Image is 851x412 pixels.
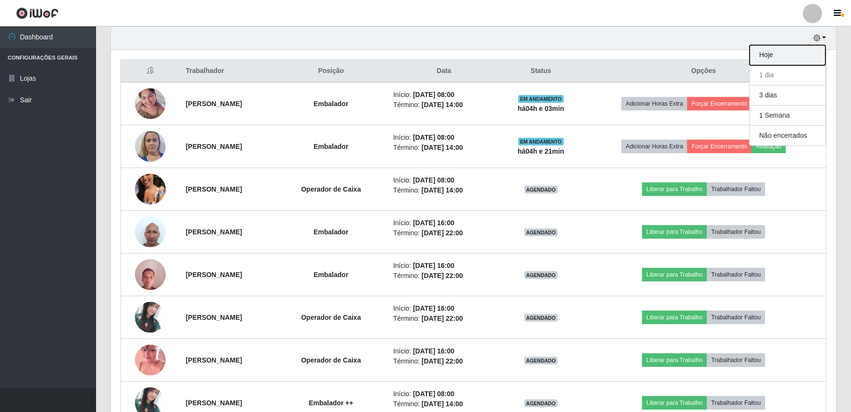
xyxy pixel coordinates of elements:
th: Opções [581,60,826,83]
button: Adicionar Horas Extra [621,97,687,110]
img: CoreUI Logo [16,7,59,19]
button: Hoje [750,45,826,65]
time: [DATE] 16:00 [413,219,454,227]
span: AGENDADO [524,186,558,194]
strong: [PERSON_NAME] [186,228,242,236]
strong: [PERSON_NAME] [186,271,242,279]
button: Trabalhador Faltou [707,311,765,324]
li: Início: [393,218,495,228]
time: [DATE] 08:00 [413,390,454,398]
strong: Embalador [314,271,348,279]
li: Término: [393,185,495,195]
time: [DATE] 22:00 [422,272,463,279]
button: Avaliação [752,140,786,153]
button: Forçar Encerramento [687,97,752,110]
strong: há 04 h e 03 min [518,105,564,112]
time: [DATE] 08:00 [413,176,454,184]
button: Adicionar Horas Extra [621,140,687,153]
span: EM ANDAMENTO [518,138,564,145]
th: Data [388,60,501,83]
strong: [PERSON_NAME] [186,314,242,321]
li: Início: [393,90,495,100]
img: 1737056523425.jpeg [135,211,166,252]
img: 1754606387509.jpeg [135,162,166,217]
button: Liberar para Trabalho [642,353,707,367]
time: [DATE] 14:00 [422,186,463,194]
button: Forçar Encerramento [687,140,752,153]
th: Posição [275,60,388,83]
button: Trabalhador Faltou [707,396,765,410]
button: Trabalhador Faltou [707,268,765,281]
strong: Operador de Caixa [301,356,361,364]
li: Início: [393,303,495,314]
button: Trabalhador Faltou [707,225,765,239]
strong: Embalador ++ [309,399,353,407]
li: Término: [393,143,495,153]
span: AGENDADO [524,357,558,364]
time: [DATE] 16:00 [413,262,454,269]
button: Liberar para Trabalho [642,396,707,410]
span: AGENDADO [524,271,558,279]
img: 1752079661921.jpeg [135,333,166,388]
time: [DATE] 08:00 [413,91,454,98]
button: 1 Semana [750,106,826,126]
li: Término: [393,399,495,409]
span: AGENDADO [524,400,558,407]
time: [DATE] 08:00 [413,133,454,141]
button: Liberar para Trabalho [642,225,707,239]
button: 1 dia [750,65,826,85]
li: Início: [393,175,495,185]
strong: Embalador [314,100,348,108]
strong: Embalador [314,143,348,150]
button: Trabalhador Faltou [707,353,765,367]
button: Liberar para Trabalho [642,311,707,324]
strong: Embalador [314,228,348,236]
time: [DATE] 22:00 [422,229,463,237]
img: 1752868236583.jpeg [135,126,166,167]
li: Término: [393,228,495,238]
button: Liberar para Trabalho [642,268,707,281]
button: Trabalhador Faltou [707,182,765,196]
button: Não encerrados [750,126,826,145]
strong: Operador de Caixa [301,185,361,193]
li: Término: [393,100,495,110]
strong: [PERSON_NAME] [186,100,242,108]
time: [DATE] 14:00 [422,144,463,151]
strong: [PERSON_NAME] [186,399,242,407]
strong: Operador de Caixa [301,314,361,321]
li: Término: [393,314,495,324]
time: [DATE] 16:00 [413,347,454,355]
strong: [PERSON_NAME] [186,185,242,193]
time: [DATE] 16:00 [413,304,454,312]
button: Liberar para Trabalho [642,182,707,196]
li: Início: [393,133,495,143]
time: [DATE] 14:00 [422,400,463,408]
time: [DATE] 22:00 [422,357,463,365]
button: 3 dias [750,85,826,106]
img: 1729599385947.jpeg [135,83,166,124]
time: [DATE] 14:00 [422,101,463,109]
span: AGENDADO [524,314,558,322]
span: EM ANDAMENTO [518,95,564,103]
strong: [PERSON_NAME] [186,143,242,150]
time: [DATE] 22:00 [422,315,463,322]
span: AGENDADO [524,229,558,236]
th: Trabalhador [180,60,275,83]
img: 1748286329941.jpeg [135,254,166,295]
strong: [PERSON_NAME] [186,356,242,364]
li: Término: [393,356,495,366]
li: Início: [393,346,495,356]
li: Término: [393,271,495,281]
th: Status [500,60,581,83]
li: Início: [393,261,495,271]
strong: há 04 h e 21 min [518,147,564,155]
img: 1744639547908.jpeg [135,302,166,332]
li: Início: [393,389,495,399]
